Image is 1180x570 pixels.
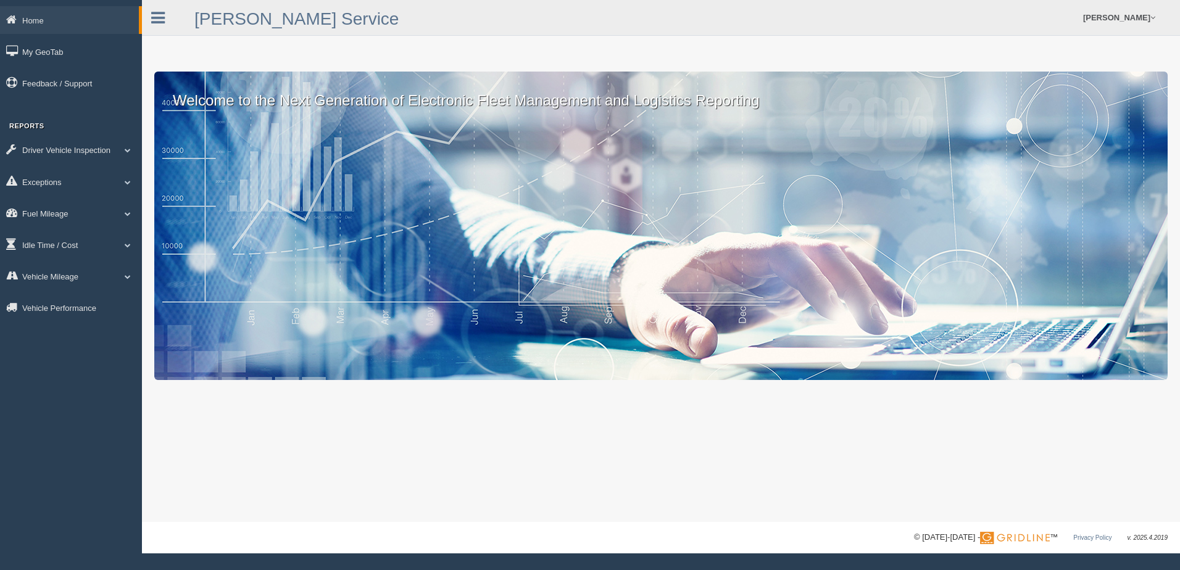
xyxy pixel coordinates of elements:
a: [PERSON_NAME] Service [194,9,399,28]
p: Welcome to the Next Generation of Electronic Fleet Management and Logistics Reporting [154,72,1168,111]
a: Privacy Policy [1073,534,1111,541]
div: © [DATE]-[DATE] - ™ [914,531,1168,544]
img: Gridline [980,532,1050,544]
span: v. 2025.4.2019 [1128,534,1168,541]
